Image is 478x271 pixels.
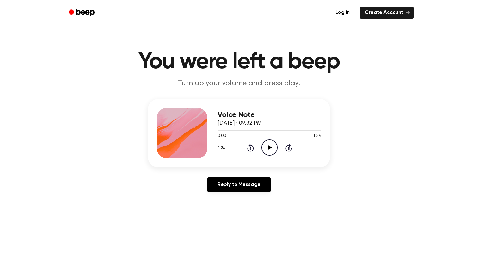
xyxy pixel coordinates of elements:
[218,111,321,119] h3: Voice Note
[77,51,401,73] h1: You were left a beep
[329,5,356,20] a: Log in
[313,133,321,139] span: 1:39
[207,177,271,192] a: Reply to Message
[218,120,262,126] span: [DATE] · 09:32 PM
[118,78,360,89] p: Turn up your volume and press play.
[64,7,100,19] a: Beep
[360,7,414,19] a: Create Account
[218,142,227,153] button: 1.0x
[218,133,226,139] span: 0:00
